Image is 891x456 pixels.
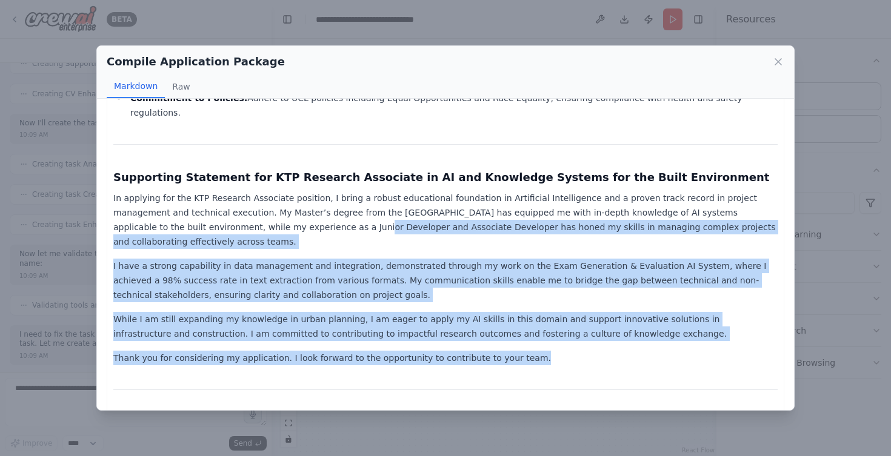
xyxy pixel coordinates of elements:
[113,351,778,365] p: Thank you for considering my application. I look forward to the opportunity to contribute to your...
[165,75,197,98] button: Raw
[107,75,165,98] button: Markdown
[107,53,285,70] h2: Compile Application Package
[113,171,769,183] strong: Supporting Statement for KTP Research Associate in AI and Knowledge Systems for the Built Environ...
[113,191,778,249] p: In applying for the KTP Research Associate position, I bring a robust educational foundation in A...
[127,91,778,120] li: Adhere to UCL policies including Equal Opportunities and Race Equality, ensuring compliance with ...
[113,312,778,341] p: While I am still expanding my knowledge in urban planning, I am eager to apply my AI skills in th...
[113,259,778,302] p: I have a strong capability in data management and integration, demonstrated through my work on th...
